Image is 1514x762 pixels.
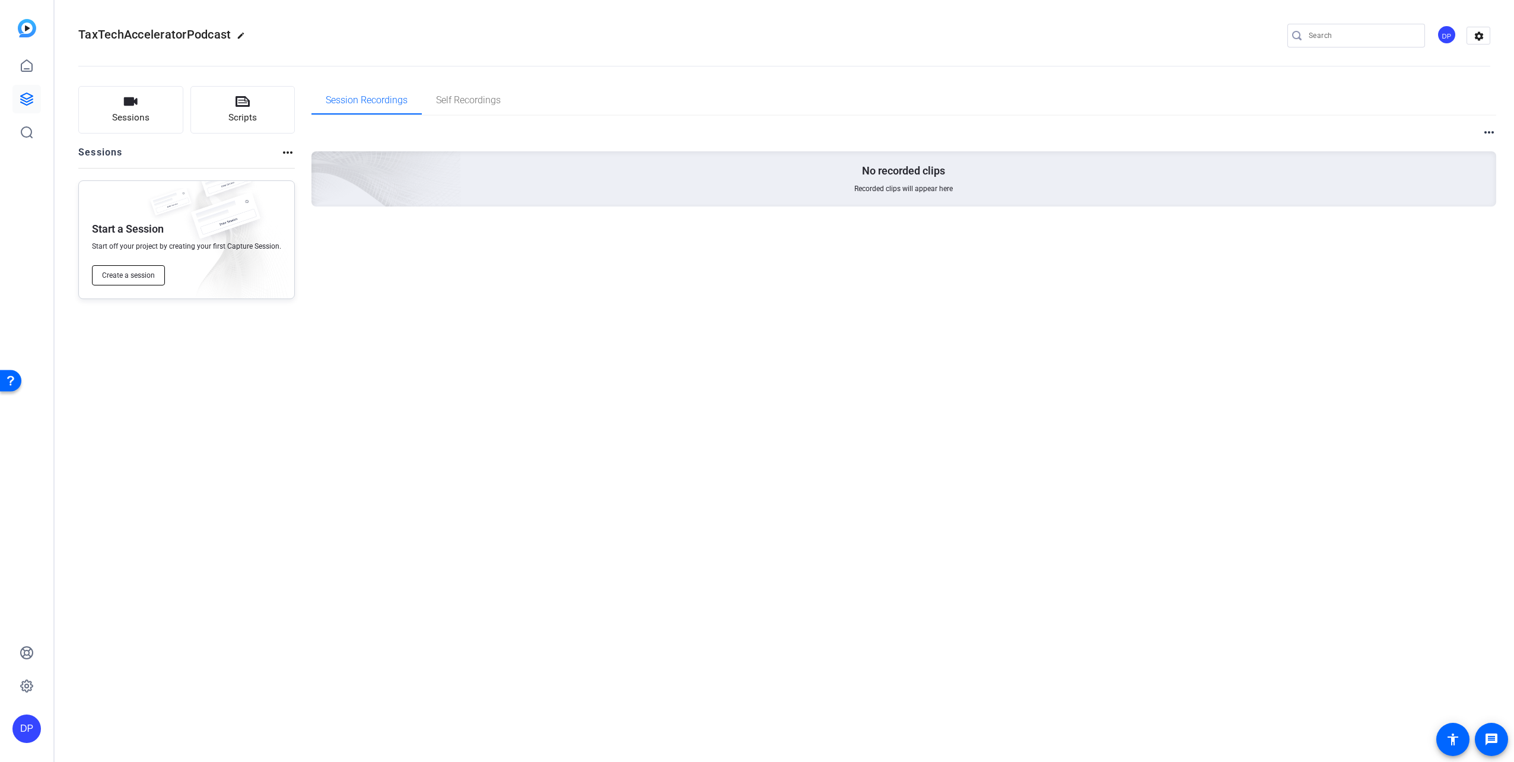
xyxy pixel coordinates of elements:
img: fake-session.png [144,188,198,223]
span: Scripts [228,111,257,125]
img: embarkstudio-empty-session.png [179,34,462,291]
button: Scripts [190,86,295,134]
img: fake-session.png [193,163,258,207]
p: No recorded clips [862,164,945,178]
span: Start off your project by creating your first Capture Session. [92,242,281,251]
button: Sessions [78,86,183,134]
p: Start a Session [92,222,164,236]
mat-icon: more_horiz [1482,125,1496,139]
div: DP [12,715,41,743]
mat-icon: message [1484,732,1499,747]
img: embarkstudio-empty-session.png [173,177,288,304]
mat-icon: settings [1467,27,1491,45]
h2: Sessions [78,145,123,168]
span: Recorded clips will appear here [854,184,953,193]
mat-icon: edit [237,31,251,46]
div: DP [1437,25,1456,45]
img: blue-gradient.svg [18,19,36,37]
img: fake-session.png [181,193,270,252]
mat-icon: more_horiz [281,145,295,160]
span: TaxTechAcceleratorPodcast [78,27,231,42]
span: Create a session [102,271,155,280]
span: Sessions [112,111,150,125]
mat-icon: accessibility [1446,732,1460,747]
button: Create a session [92,265,165,285]
span: Session Recordings [326,96,408,105]
ngx-avatar: Dan Palkowski [1437,25,1458,46]
span: Self Recordings [436,96,501,105]
input: Search [1309,28,1416,43]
